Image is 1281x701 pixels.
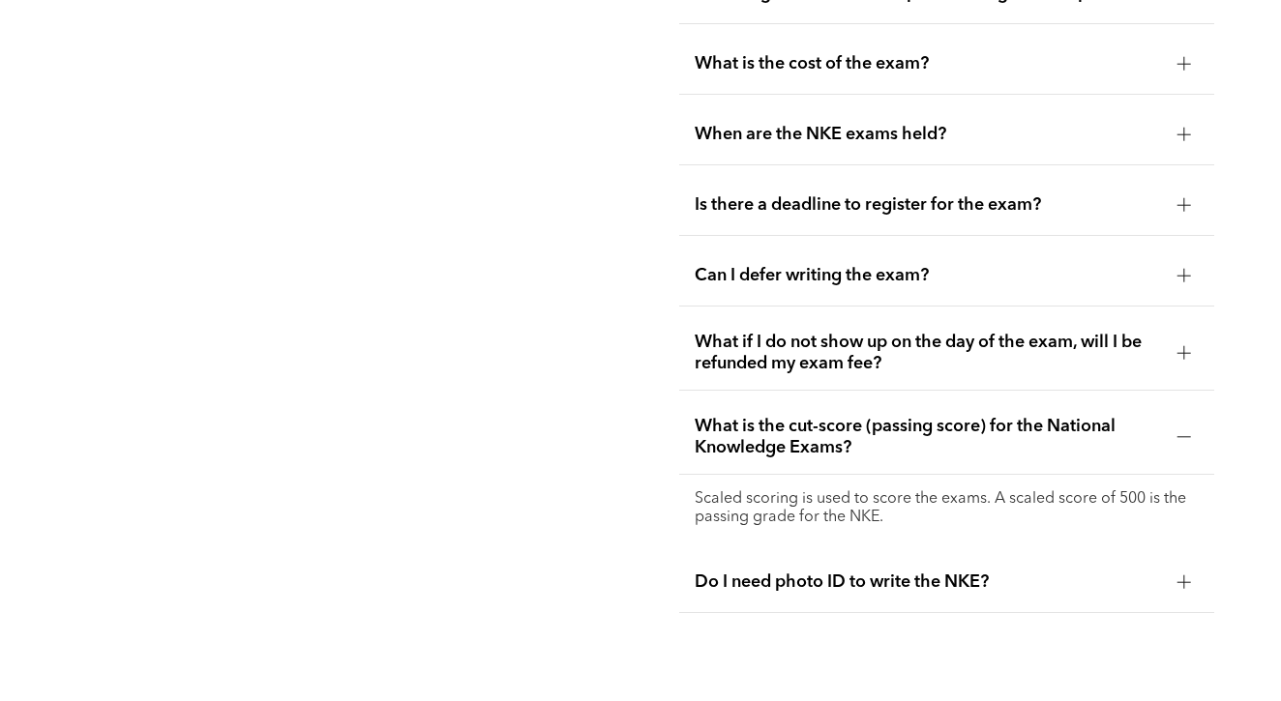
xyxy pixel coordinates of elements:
span: Can I defer writing the exam? [695,265,1162,286]
span: What if I do not show up on the day of the exam, will I be refunded my exam fee? [695,332,1162,374]
span: Is there a deadline to register for the exam? [695,194,1162,216]
span: What is the cost of the exam? [695,53,1162,74]
p: Scaled scoring is used to score the exams. A scaled score of 500 is the passing grade for the NKE. [695,490,1199,527]
span: What is the cut-score (passing score) for the National Knowledge Exams? [695,416,1162,458]
span: Do I need photo ID to write the NKE? [695,571,1162,593]
span: When are the NKE exams held? [695,124,1162,145]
